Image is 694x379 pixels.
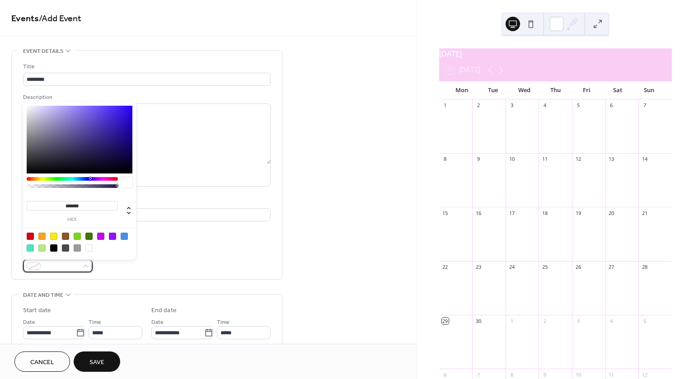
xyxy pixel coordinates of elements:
div: 17 [508,210,515,216]
div: 9 [475,156,482,163]
div: #F5A623 [38,233,46,240]
div: 11 [608,371,615,378]
div: #9013FE [109,233,116,240]
div: 10 [508,156,515,163]
div: 1 [442,102,449,109]
div: 26 [575,264,581,271]
div: 4 [608,318,615,324]
div: 12 [641,371,648,378]
span: Date [23,318,35,327]
div: #F8E71C [50,233,57,240]
div: #4A90E2 [121,233,128,240]
div: 12 [575,156,581,163]
div: End date [151,306,177,315]
div: #D0021B [27,233,34,240]
div: 9 [541,371,548,378]
div: #000000 [50,244,57,252]
button: Cancel [14,351,70,372]
div: Tue [478,81,509,99]
div: #7ED321 [74,233,81,240]
div: 6 [442,371,449,378]
div: 16 [475,210,482,216]
div: 25 [541,264,548,271]
div: Start date [23,306,51,315]
div: #4A4A4A [62,244,69,252]
div: 29 [442,318,449,324]
div: 3 [575,318,581,324]
div: Thu [540,81,571,99]
div: 30 [475,318,482,324]
div: Sat [602,81,633,99]
span: / Add Event [39,10,81,28]
div: 19 [575,210,581,216]
div: 13 [608,156,615,163]
div: Sun [633,81,665,99]
div: 28 [641,264,648,271]
div: 11 [541,156,548,163]
span: Date [151,318,164,327]
div: Fri [571,81,602,99]
div: 23 [475,264,482,271]
div: 8 [442,156,449,163]
div: Title [23,62,269,71]
div: 21 [641,210,648,216]
div: Mon [446,81,478,99]
a: Events [11,10,39,28]
div: 10 [575,371,581,378]
div: #BD10E0 [97,233,104,240]
div: 15 [442,210,449,216]
div: 14 [641,156,648,163]
div: 24 [508,264,515,271]
div: Location [23,197,269,207]
label: hex [27,217,118,222]
div: 7 [475,371,482,378]
div: 22 [442,264,449,271]
div: #9B9B9B [74,244,81,252]
div: #417505 [85,233,93,240]
div: Description [23,93,269,102]
div: 2 [541,318,548,324]
div: 20 [608,210,615,216]
span: Time [217,318,230,327]
div: 3 [508,102,515,109]
div: 6 [608,102,615,109]
div: #B8E986 [38,244,46,252]
div: 1 [508,318,515,324]
div: 18 [541,210,548,216]
div: 2 [475,102,482,109]
div: 5 [575,102,581,109]
div: 7 [641,102,648,109]
span: Save [89,358,104,367]
div: Wed [509,81,540,99]
div: 27 [608,264,615,271]
div: 5 [641,318,648,324]
div: #8B572A [62,233,69,240]
div: 8 [508,371,515,378]
span: Event details [23,47,63,56]
div: #FFFFFF [85,244,93,252]
span: Date and time [23,290,63,300]
button: Save [74,351,120,372]
span: Time [89,318,101,327]
div: 4 [541,102,548,109]
div: #50E3C2 [27,244,34,252]
span: Cancel [30,358,54,367]
div: [DATE] [439,48,672,59]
